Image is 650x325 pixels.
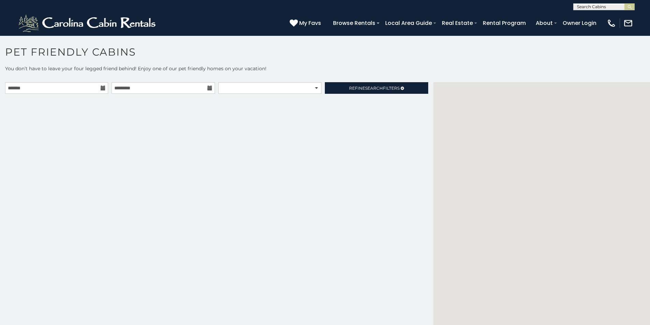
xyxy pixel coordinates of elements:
[559,17,600,29] a: Owner Login
[382,17,435,29] a: Local Area Guide
[349,86,400,91] span: Refine Filters
[479,17,529,29] a: Rental Program
[330,17,379,29] a: Browse Rentals
[17,13,159,33] img: White-1-2.png
[607,18,616,28] img: phone-regular-white.png
[325,82,428,94] a: RefineSearchFilters
[438,17,476,29] a: Real Estate
[365,86,383,91] span: Search
[290,19,323,28] a: My Favs
[623,18,633,28] img: mail-regular-white.png
[532,17,556,29] a: About
[299,19,321,27] span: My Favs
